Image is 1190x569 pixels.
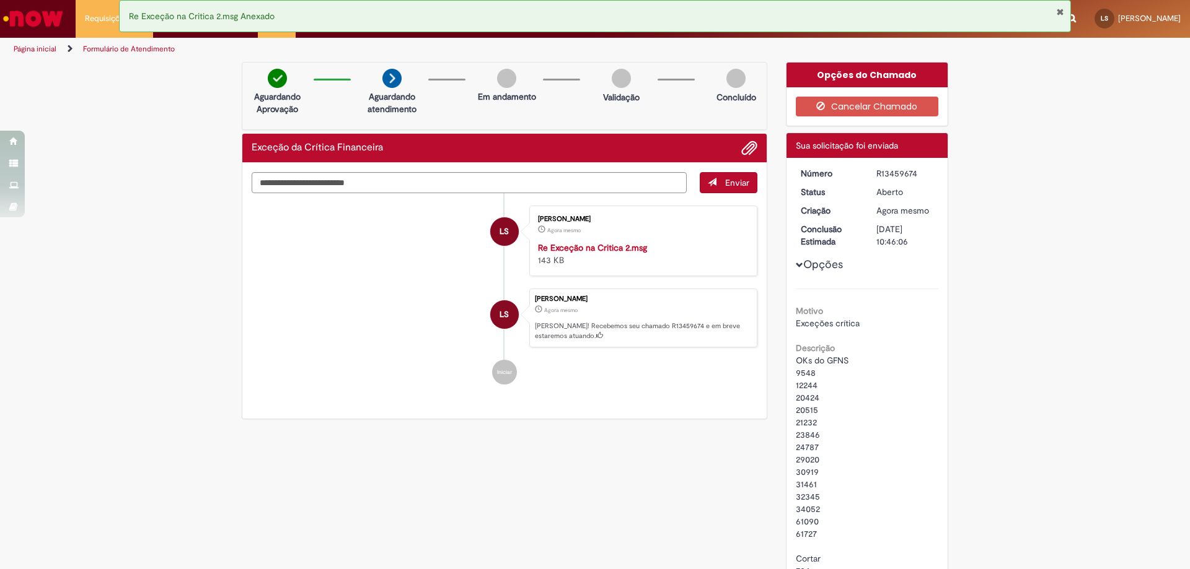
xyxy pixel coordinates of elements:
img: ServiceNow [1,6,65,31]
li: Luca Assumpcao De Souza [252,289,757,348]
span: [PERSON_NAME] [1118,13,1181,24]
span: Re Exceção na Critica 2.msg Anexado [129,11,275,22]
div: [DATE] 10:46:06 [876,223,934,248]
b: Motivo [796,305,823,316]
time: 28/08/2025 17:46:03 [544,306,578,314]
span: Sua solicitação foi enviada [796,140,898,151]
span: Agora mesmo [876,205,929,216]
b: Descrição [796,342,835,354]
button: Cancelar Chamado [796,97,939,116]
div: Aberto [876,186,934,198]
a: Página inicial [14,44,56,54]
p: Concluído [716,91,756,103]
img: img-circle-grey.png [612,69,631,88]
p: Em andamento [478,90,536,103]
textarea: Digite sua mensagem aqui... [252,172,687,193]
dt: Criação [791,204,868,217]
time: 28/08/2025 17:46:03 [876,205,929,216]
p: Aguardando atendimento [362,90,422,115]
div: R13459674 [876,167,934,180]
div: [PERSON_NAME] [538,215,744,223]
img: arrow-next.png [382,69,402,88]
img: check-circle-green.png [268,69,287,88]
p: Aguardando Aprovação [247,90,307,115]
div: [PERSON_NAME] [535,295,751,303]
img: img-circle-grey.png [497,69,516,88]
div: Luca Assumpcao De Souza [490,300,519,329]
img: img-circle-grey.png [726,69,746,88]
p: [PERSON_NAME]! Recebemos seu chamado R13459674 e em breve estaremos atuando. [535,321,751,341]
span: LS [500,300,509,329]
h2: Exceção da Crítica Financeira Histórico de tíquete [252,142,383,154]
div: 143 KB [538,241,744,266]
p: Validação [603,91,640,103]
span: Agora mesmo [544,306,578,314]
span: Exceções crítica [796,318,860,329]
button: Enviar [700,172,757,193]
dt: Conclusão Estimada [791,223,868,248]
span: Requisições [85,12,128,25]
span: Agora mesmo [547,227,581,234]
time: 28/08/2025 17:45:56 [547,227,581,234]
button: Fechar Notificação [1056,7,1064,17]
dt: Status [791,186,868,198]
button: Adicionar anexos [741,140,757,156]
span: LS [1101,14,1108,22]
ul: Trilhas de página [9,38,784,61]
ul: Histórico de tíquete [252,193,757,397]
div: Luca Assumpcao De Souza [490,217,519,246]
a: Formulário de Atendimento [83,44,175,54]
a: Re Exceção na Critica 2.msg [538,242,647,253]
span: LS [500,217,509,246]
div: 28/08/2025 17:46:03 [876,204,934,217]
span: Enviar [725,177,749,188]
div: Opções do Chamado [787,63,948,87]
dt: Número [791,167,868,180]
